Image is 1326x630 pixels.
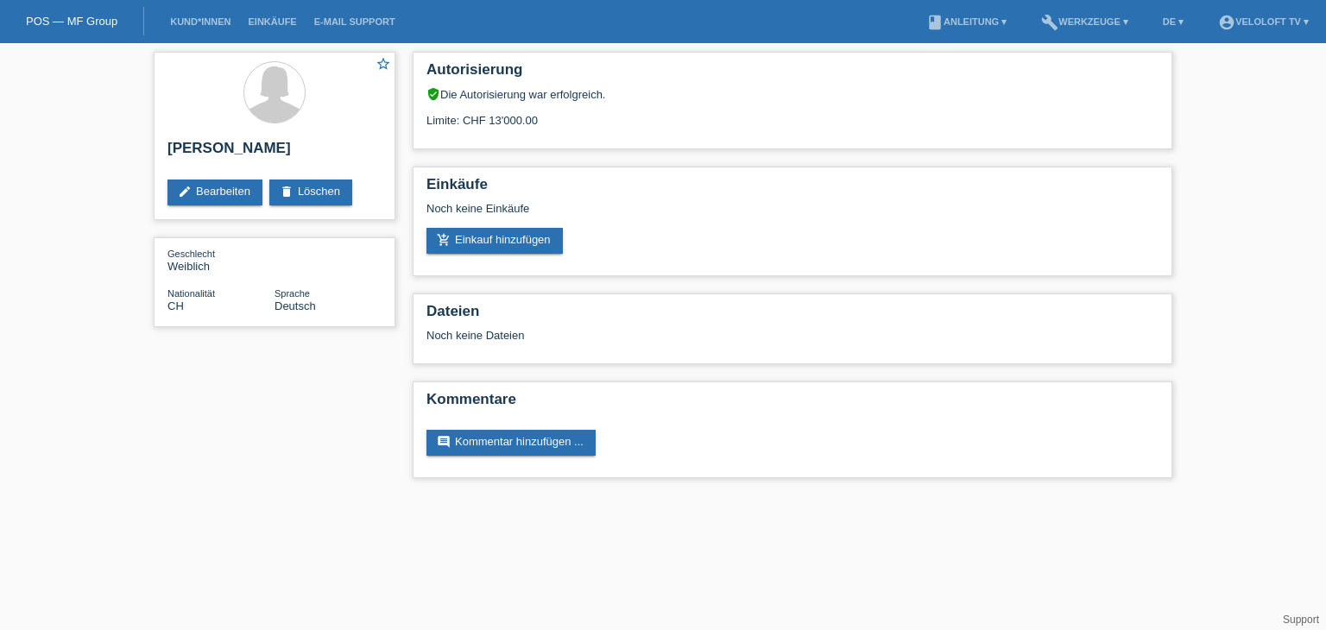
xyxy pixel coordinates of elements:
[437,435,451,449] i: comment
[426,61,1159,87] h2: Autorisierung
[426,329,954,342] div: Noch keine Dateien
[426,87,1159,101] div: Die Autorisierung war erfolgreich.
[1218,14,1235,31] i: account_circle
[1041,14,1058,31] i: build
[1154,16,1192,27] a: DE ▾
[280,185,294,198] i: delete
[426,202,1159,228] div: Noch keine Einkäufe
[376,56,391,74] a: star_border
[426,176,1159,202] h2: Einkäufe
[167,247,275,273] div: Weiblich
[275,288,310,299] span: Sprache
[167,288,215,299] span: Nationalität
[1209,16,1317,27] a: account_circleVeloLoft TV ▾
[918,16,1015,27] a: bookAnleitung ▾
[178,185,192,198] i: edit
[426,303,1159,329] h2: Dateien
[306,16,404,27] a: E-Mail Support
[437,233,451,247] i: add_shopping_cart
[926,14,944,31] i: book
[269,180,352,205] a: deleteLöschen
[376,56,391,72] i: star_border
[1283,614,1319,626] a: Support
[161,16,239,27] a: Kund*innen
[426,101,1159,127] div: Limite: CHF 13'000.00
[426,87,440,101] i: verified_user
[275,299,316,312] span: Deutsch
[26,15,117,28] a: POS — MF Group
[1032,16,1137,27] a: buildWerkzeuge ▾
[426,430,596,456] a: commentKommentar hinzufügen ...
[426,228,563,254] a: add_shopping_cartEinkauf hinzufügen
[167,180,262,205] a: editBearbeiten
[239,16,305,27] a: Einkäufe
[167,140,382,166] h2: [PERSON_NAME]
[167,249,215,259] span: Geschlecht
[167,299,184,312] span: Schweiz
[426,391,1159,417] h2: Kommentare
